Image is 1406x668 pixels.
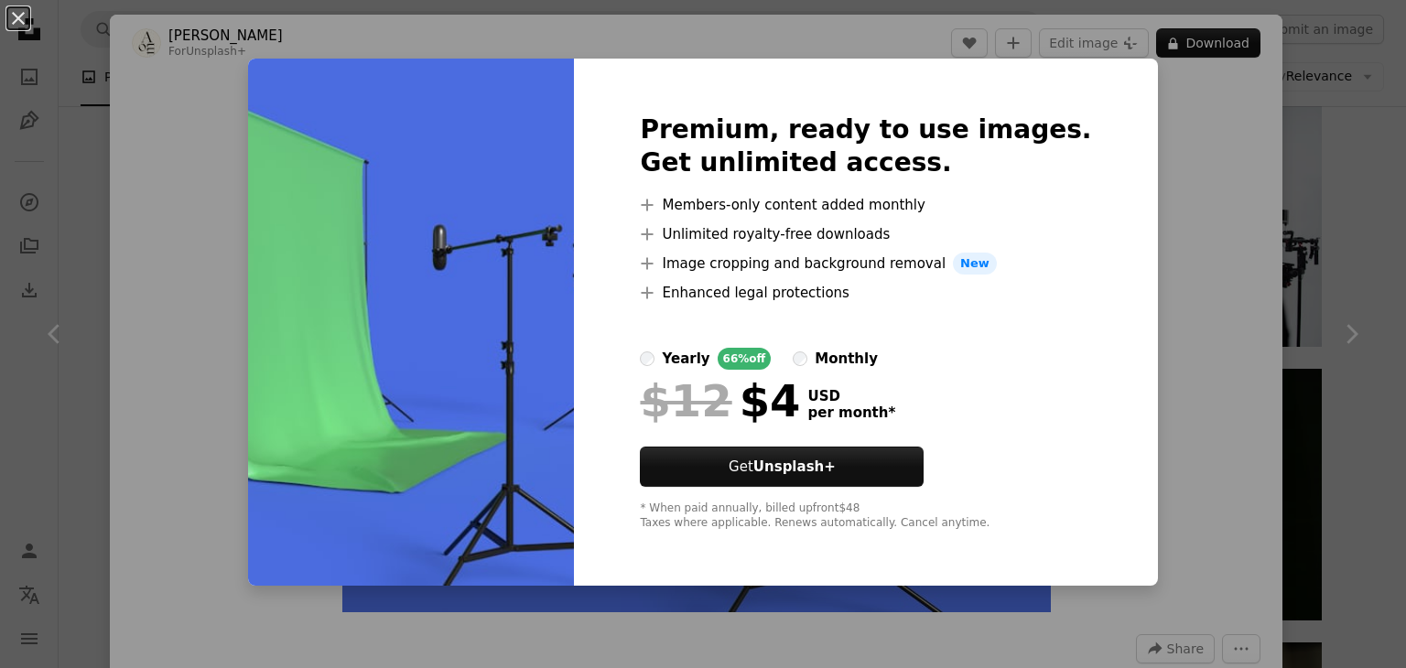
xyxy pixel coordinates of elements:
span: per month * [807,404,895,421]
li: Enhanced legal protections [640,282,1091,304]
span: $12 [640,377,731,425]
span: New [953,253,997,275]
input: yearly66%off [640,351,654,366]
div: yearly [662,348,709,370]
input: monthly [793,351,807,366]
li: Unlimited royalty-free downloads [640,223,1091,245]
li: Members-only content added monthly [640,194,1091,216]
div: monthly [815,348,878,370]
button: GetUnsplash+ [640,447,924,487]
strong: Unsplash+ [753,458,836,475]
span: USD [807,388,895,404]
h2: Premium, ready to use images. Get unlimited access. [640,113,1091,179]
li: Image cropping and background removal [640,253,1091,275]
img: premium_photo-1709552913457-1970d1d06591 [248,59,574,586]
div: 66% off [718,348,772,370]
div: $4 [640,377,800,425]
div: * When paid annually, billed upfront $48 Taxes where applicable. Renews automatically. Cancel any... [640,501,1091,531]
